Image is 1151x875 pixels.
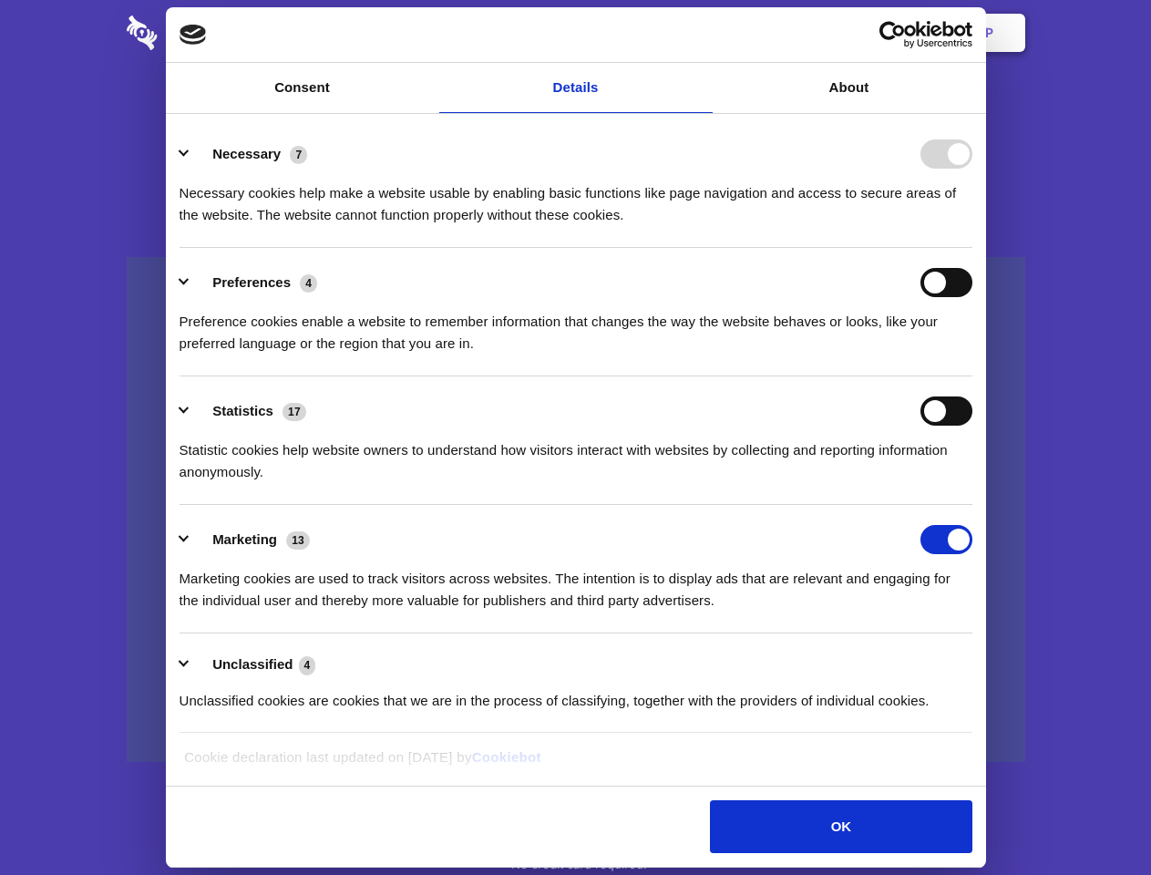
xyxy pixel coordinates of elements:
div: Cookie declaration last updated on [DATE] by [170,746,981,782]
label: Necessary [212,146,281,161]
a: Details [439,63,713,113]
span: 17 [283,403,306,421]
div: Marketing cookies are used to track visitors across websites. The intention is to display ads tha... [180,554,972,612]
label: Marketing [212,531,277,547]
a: About [713,63,986,113]
span: 13 [286,531,310,550]
a: Pricing [535,5,614,61]
div: Statistic cookies help website owners to understand how visitors interact with websites by collec... [180,426,972,483]
button: Necessary (7) [180,139,319,169]
h1: Eliminate Slack Data Loss. [127,82,1025,148]
img: logo-wordmark-white-trans-d4663122ce5f474addd5e946df7df03e33cb6a1c49d2221995e7729f52c070b2.svg [127,15,283,50]
div: Preference cookies enable a website to remember information that changes the way the website beha... [180,297,972,355]
iframe: Drift Widget Chat Controller [1060,784,1129,853]
span: 4 [299,656,316,674]
a: Cookiebot [472,749,541,765]
span: 7 [290,146,307,164]
a: Login [827,5,906,61]
div: Necessary cookies help make a website usable by enabling basic functions like page navigation and... [180,169,972,226]
a: Consent [166,63,439,113]
span: 4 [300,274,317,293]
a: Wistia video thumbnail [127,257,1025,763]
label: Statistics [212,403,273,418]
a: Usercentrics Cookiebot - opens in a new window [813,21,972,48]
button: OK [710,800,971,853]
button: Unclassified (4) [180,654,327,676]
a: Contact [739,5,823,61]
h4: Auto-redaction of sensitive data, encrypted data sharing and self-destructing private chats. Shar... [127,166,1025,226]
img: logo [180,25,207,45]
label: Preferences [212,274,291,290]
div: Unclassified cookies are cookies that we are in the process of classifying, together with the pro... [180,676,972,712]
button: Marketing (13) [180,525,322,554]
button: Statistics (17) [180,396,318,426]
button: Preferences (4) [180,268,329,297]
